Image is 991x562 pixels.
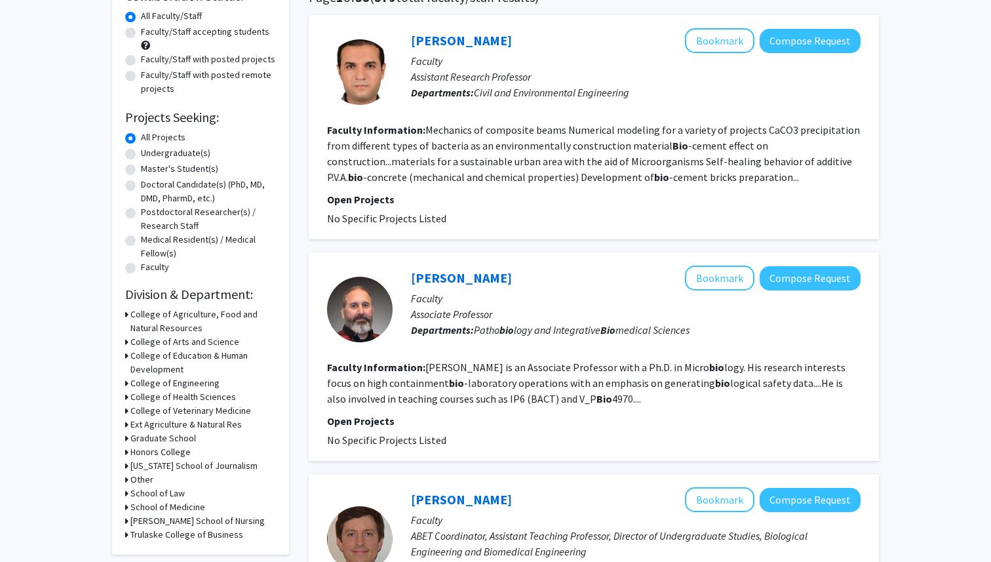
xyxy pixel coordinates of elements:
[411,53,861,69] p: Faculty
[685,28,754,53] button: Add Ahmed Mohamed to Bookmarks
[130,459,258,473] h3: [US_STATE] School of Journalism
[141,146,210,160] label: Undergraduate(s)
[411,306,861,322] p: Associate Professor
[760,29,861,53] button: Compose Request to Ahmed Mohamed
[411,32,512,49] a: [PERSON_NAME]
[141,25,269,39] label: Faculty/Staff accepting students
[348,171,363,184] b: bio
[327,433,446,447] span: No Specific Projects Listed
[327,123,860,184] fg-read-more: Mechanics of composite beams Numerical modeling for a variety of projects CaCO3 precipitation fro...
[130,390,236,404] h3: College of Health Sciences
[141,9,202,23] label: All Faculty/Staff
[327,191,861,207] p: Open Projects
[685,487,754,512] button: Add Charles Darr to Bookmarks
[685,266,754,291] button: Add Jeffrey J. Adamovicz to Bookmarks
[141,233,276,260] label: Medical Resident(s) / Medical Fellow(s)
[709,361,724,374] b: bio
[654,171,669,184] b: bio
[141,162,218,176] label: Master's Student(s)
[327,361,845,405] fg-read-more: [PERSON_NAME] is an Associate Professor with a Ph.D. in Micro logy. His research interests focus ...
[130,445,191,459] h3: Honors College
[141,205,276,233] label: Postdoctoral Researcher(s) / Research Staff
[141,130,185,144] label: All Projects
[141,52,275,66] label: Faculty/Staff with posted projects
[141,178,276,205] label: Doctoral Candidate(s) (PhD, MD, DMD, PharmD, etc.)
[474,323,690,336] span: Patho logy and Integrative medical Sciences
[141,68,276,96] label: Faculty/Staff with posted remote projects
[411,528,861,559] p: ABET Coordinator, Assistant Teaching Professor, Director of Undergraduate Studies, Biological Eng...
[130,404,251,418] h3: College of Veterinary Medicine
[130,418,242,432] h3: Ext Agriculture & Natural Res
[474,86,629,99] span: Civil and Environmental Engineering
[715,376,730,390] b: bio
[141,260,169,274] label: Faculty
[327,212,446,225] span: No Specific Projects Listed
[327,361,425,374] b: Faculty Information:
[449,376,464,390] b: bio
[600,323,615,336] b: Bio
[596,392,612,405] b: Bio
[327,413,861,429] p: Open Projects
[411,323,474,336] b: Departments:
[760,266,861,291] button: Compose Request to Jeffrey J. Adamovicz
[125,110,276,125] h2: Projects Seeking:
[411,291,861,306] p: Faculty
[411,86,474,99] b: Departments:
[411,270,512,286] a: [PERSON_NAME]
[499,323,514,336] b: bio
[411,69,861,85] p: Assistant Research Professor
[130,528,243,542] h3: Trulaske College of Business
[130,514,265,528] h3: [PERSON_NAME] School of Nursing
[130,335,239,349] h3: College of Arts and Science
[130,308,276,335] h3: College of Agriculture, Food and Natural Resources
[130,349,276,376] h3: College of Education & Human Development
[327,123,425,136] b: Faculty Information:
[130,487,185,500] h3: School of Law
[672,139,688,152] b: Bio
[411,512,861,528] p: Faculty
[125,287,276,302] h2: Division & Department:
[760,488,861,512] button: Compose Request to Charles Darr
[130,473,153,487] h3: Other
[130,500,205,514] h3: School of Medicine
[130,432,196,445] h3: Graduate School
[10,503,56,552] iframe: Chat
[130,376,220,390] h3: College of Engineering
[411,491,512,508] a: [PERSON_NAME]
